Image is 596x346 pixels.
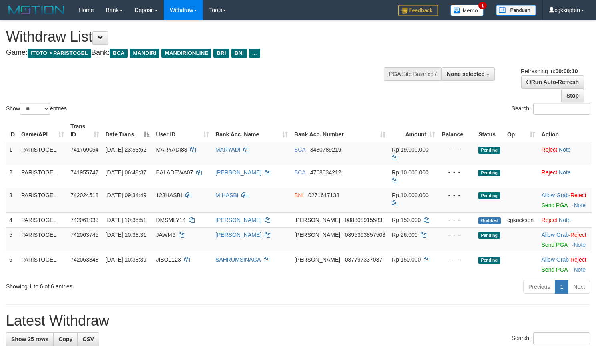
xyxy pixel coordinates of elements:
div: - - - [441,191,472,199]
span: [PERSON_NAME] [294,256,340,263]
td: 5 [6,227,18,252]
a: Note [574,266,586,273]
a: M HASBI [215,192,239,198]
div: - - - [441,231,472,239]
span: MANDIRI [130,49,159,58]
a: Note [559,217,571,223]
td: · [538,188,592,212]
span: 742061933 [70,217,98,223]
td: 6 [6,252,18,277]
span: CSV [82,336,94,342]
th: Action [538,119,592,142]
span: [DATE] 10:35:51 [106,217,146,223]
span: 741769054 [70,146,98,153]
a: MARYADI [215,146,241,153]
th: ID [6,119,18,142]
span: BNI [294,192,303,198]
h1: Latest Withdraw [6,313,590,329]
span: [PERSON_NAME] [294,232,340,238]
a: [PERSON_NAME] [215,217,261,223]
a: SAHRUMSINAGA [215,256,261,263]
span: ... [249,49,260,58]
a: Reject [542,217,558,223]
div: - - - [441,168,472,176]
a: Allow Grab [542,192,569,198]
span: 742024518 [70,192,98,198]
span: Rp 150.000 [392,256,421,263]
span: DMSMLY14 [156,217,185,223]
span: Copy 4768034212 to clipboard [310,169,341,176]
td: PARISTOGEL [18,252,67,277]
div: - - - [441,256,472,264]
div: PGA Site Balance / [384,67,441,81]
span: Copy 088808915583 to clipboard [345,217,382,223]
th: Status [475,119,504,142]
a: [PERSON_NAME] [215,169,261,176]
th: Op: activate to sort column ascending [504,119,538,142]
td: 1 [6,142,18,165]
span: Copy [58,336,72,342]
span: Pending [478,170,500,176]
a: [PERSON_NAME] [215,232,261,238]
span: None selected [447,71,485,77]
span: Rp 26.000 [392,232,418,238]
h1: Withdraw List [6,29,389,45]
a: Allow Grab [542,232,569,238]
span: Pending [478,232,500,239]
span: BCA [294,169,305,176]
th: Bank Acc. Name: activate to sort column ascending [212,119,291,142]
a: Next [568,280,590,294]
a: Show 25 rows [6,332,54,346]
td: · [538,165,592,188]
a: Send PGA [542,266,568,273]
span: BCA [294,146,305,153]
td: PARISTOGEL [18,212,67,227]
a: Note [574,202,586,208]
td: · [538,212,592,227]
input: Search: [533,332,590,344]
span: Rp 19.000.000 [392,146,429,153]
span: Rp 10.000.000 [392,169,429,176]
span: [DATE] 06:48:37 [106,169,146,176]
span: Pending [478,257,500,264]
a: Reject [570,192,586,198]
span: JAWI46 [156,232,175,238]
span: · [542,256,570,263]
label: Search: [512,332,590,344]
a: Reject [570,232,586,238]
a: Allow Grab [542,256,569,263]
img: MOTION_logo.png [6,4,67,16]
span: BCA [110,49,128,58]
span: Copy 087797337087 to clipboard [345,256,382,263]
th: Date Trans.: activate to sort column descending [102,119,153,142]
th: User ID: activate to sort column ascending [153,119,212,142]
a: Previous [523,280,555,294]
a: Reject [542,146,558,153]
th: Balance [438,119,475,142]
a: Send PGA [542,242,568,248]
img: Feedback.jpg [398,5,438,16]
span: Show 25 rows [11,336,48,342]
a: Run Auto-Refresh [521,75,584,89]
a: Note [559,146,571,153]
td: PARISTOGEL [18,227,67,252]
span: JIBOL123 [156,256,181,263]
span: [DATE] 10:38:31 [106,232,146,238]
span: 742063745 [70,232,98,238]
span: 742063848 [70,256,98,263]
th: Amount: activate to sort column ascending [389,119,438,142]
label: Show entries [6,103,67,115]
span: [PERSON_NAME] [294,217,340,223]
button: None selected [441,67,495,81]
a: Note [574,242,586,248]
td: · [538,252,592,277]
a: Note [559,169,571,176]
div: - - - [441,146,472,154]
span: · [542,232,570,238]
td: 3 [6,188,18,212]
span: [DATE] 09:34:49 [106,192,146,198]
span: BALADEWA07 [156,169,193,176]
span: Copy 3430789219 to clipboard [310,146,341,153]
td: 4 [6,212,18,227]
span: Pending [478,147,500,154]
